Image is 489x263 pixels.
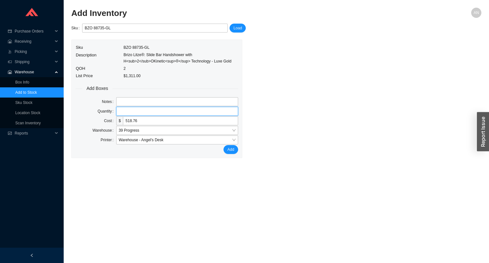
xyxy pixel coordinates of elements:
[474,8,479,18] span: AN
[119,136,236,144] span: Warehouse - Angel's Desk
[71,8,379,19] h2: Add Inventory
[223,145,238,154] button: Add
[15,57,53,67] span: Shipping
[101,135,116,144] label: Printer
[75,65,123,72] td: QOH
[233,25,242,31] span: Load
[8,131,12,135] span: fund
[8,29,12,33] span: credit-card
[230,24,246,33] button: Load
[15,100,32,105] a: Sku Stock
[98,107,116,116] label: Quantity
[15,47,53,57] span: Picking
[15,36,53,47] span: Receiving
[123,65,238,72] td: 2
[82,85,113,92] span: Add Boxes
[75,51,123,65] td: Description
[123,44,238,51] td: BZO 88735-GL
[15,90,37,95] a: Add to Stock
[71,24,82,33] label: Sku
[123,72,238,80] td: $1,311.00
[102,97,116,106] label: Notes
[123,51,238,65] td: Brizo Litze®: Slide Bar Handshower with H<sub>2</sub>OKinetic<sup>®</sup> Technology - Luxe Gold
[15,121,41,125] a: Scan Inventory
[92,126,116,135] label: Warehouse
[119,126,236,135] span: 39 Progress
[15,128,53,138] span: Reports
[30,253,34,257] span: left
[15,67,53,77] span: Warehouse
[15,111,40,115] a: Location Stock
[116,116,123,125] span: $
[15,26,53,36] span: Purchase Orders
[104,116,116,125] label: Cost
[15,80,29,84] a: Box Info
[75,72,123,80] td: List Price
[75,44,123,51] td: Sku
[227,146,234,153] span: Add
